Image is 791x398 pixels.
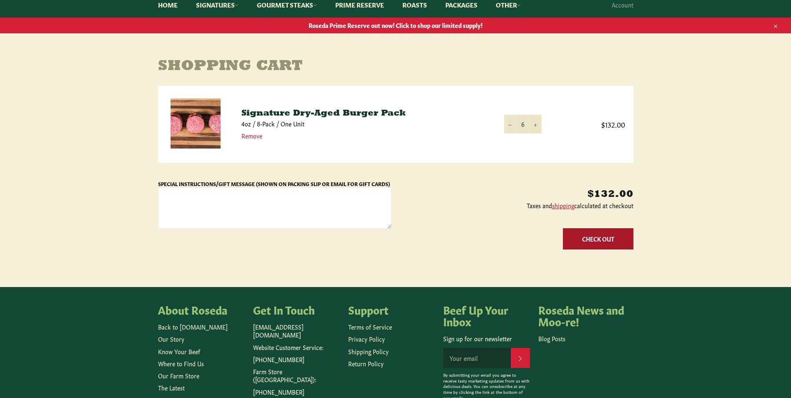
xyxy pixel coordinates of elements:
[253,304,340,315] h4: Get In Touch
[241,109,406,118] a: Signature Dry-Aged Burger Pack
[443,304,530,327] h4: Beef Up Your Inbox
[504,115,517,134] button: Reduce item quantity by one
[253,343,340,351] p: Website Customer Service:
[158,304,245,315] h4: About Roseda
[158,347,200,355] a: Know Your Beef
[348,335,385,343] a: Privacy Policy
[171,98,221,149] img: Signature Dry-Aged Burger Pack
[241,120,487,128] p: 4oz / 8-Pack / One Unit
[538,334,565,343] a: Blog Posts
[158,335,184,343] a: Our Story
[400,202,633,209] p: Taxes and calculated at checkout
[348,304,435,315] h4: Support
[443,348,511,368] input: Your email
[529,115,542,134] button: Increase item quantity by one
[158,383,185,392] a: The Latest
[253,388,340,396] p: [PHONE_NUMBER]
[443,335,530,343] p: Sign up for our newsletter
[241,131,262,140] a: Remove
[158,371,199,380] a: Our Farm Store
[552,201,574,209] a: shipping
[253,368,340,384] p: Farm Store ([GEOGRAPHIC_DATA]):
[253,355,340,363] p: [PHONE_NUMBER]
[158,322,228,331] a: Back to [DOMAIN_NAME]
[563,228,633,249] button: Check Out
[158,180,390,187] label: Special Instructions/Gift Message (Shown on Packing Slip or Email for Gift Cards)
[158,359,204,368] a: Where to Find Us
[400,188,633,202] p: $132.00
[538,304,625,327] h4: Roseda News and Moo-re!
[348,359,384,368] a: Return Policy
[558,119,625,129] span: $132.00
[253,323,340,339] p: [EMAIL_ADDRESS][DOMAIN_NAME]
[348,347,389,355] a: Shipping Policy
[348,322,392,331] a: Terms of Service
[158,58,633,75] h1: Shopping Cart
